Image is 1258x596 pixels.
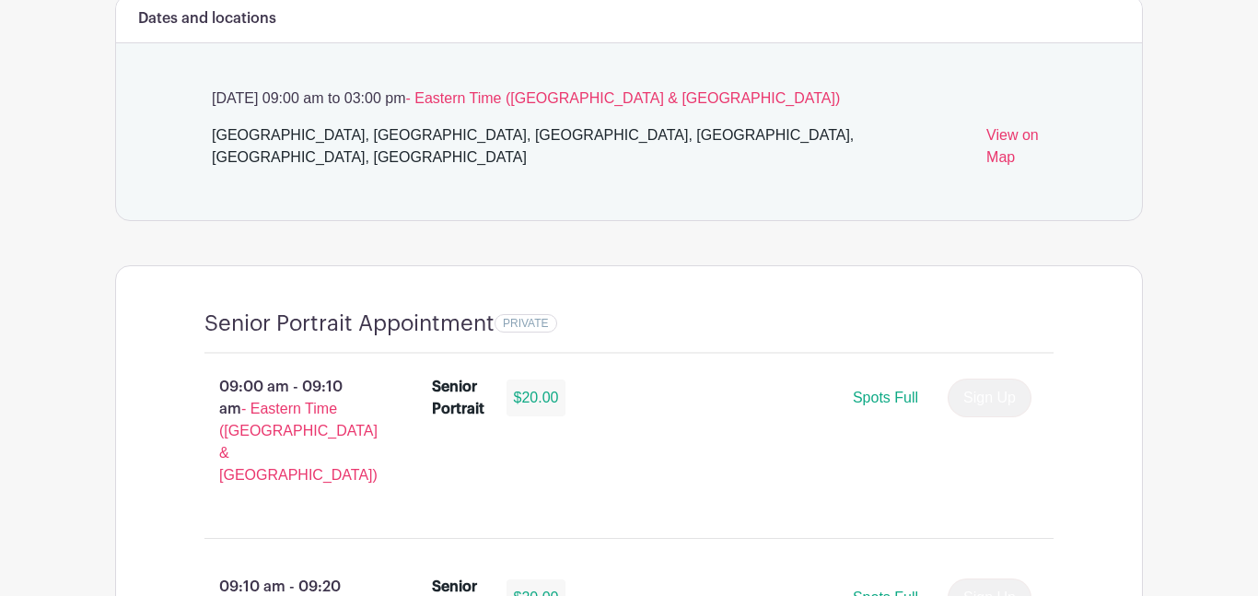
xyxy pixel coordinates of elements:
[507,380,566,416] div: $20.00
[175,368,402,494] p: 09:00 am - 09:10 am
[204,310,495,337] h4: Senior Portrait Appointment
[432,376,484,420] div: Senior Portrait
[219,401,378,483] span: - Eastern Time ([GEOGRAPHIC_DATA] & [GEOGRAPHIC_DATA])
[212,124,972,176] div: [GEOGRAPHIC_DATA], [GEOGRAPHIC_DATA], [GEOGRAPHIC_DATA], [GEOGRAPHIC_DATA], [GEOGRAPHIC_DATA], [G...
[853,390,918,405] span: Spots Full
[986,124,1054,176] a: View on Map
[138,10,276,28] h6: Dates and locations
[405,90,840,106] span: - Eastern Time ([GEOGRAPHIC_DATA] & [GEOGRAPHIC_DATA])
[204,88,1054,110] p: [DATE] 09:00 am to 03:00 pm
[503,317,549,330] span: PRIVATE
